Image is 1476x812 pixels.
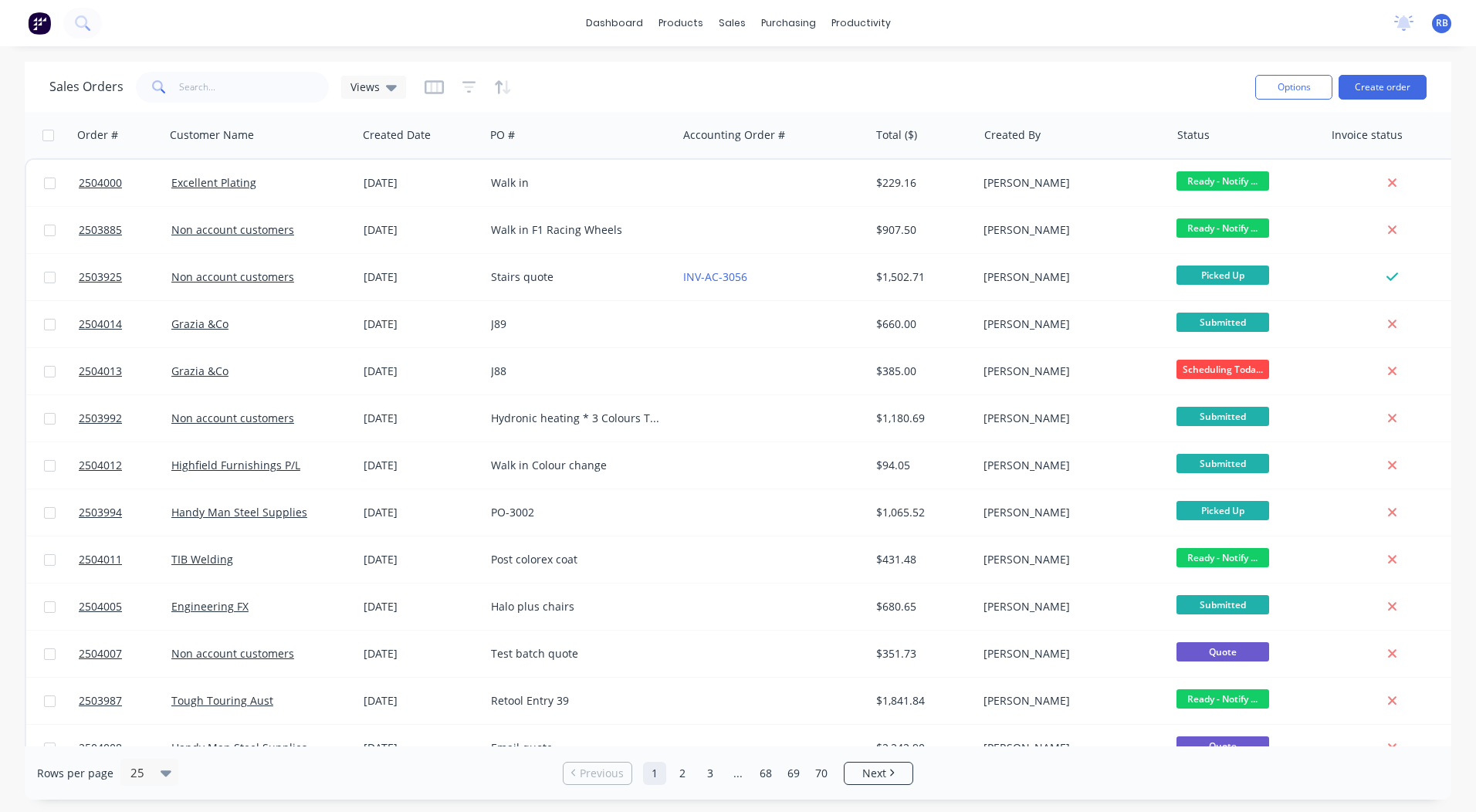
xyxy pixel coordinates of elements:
[1177,127,1210,143] div: Status
[364,599,479,614] div: [DATE]
[876,740,967,756] div: $2,242.90
[876,222,967,238] div: $907.50
[79,364,122,379] span: 2504013
[28,12,51,35] img: Factory
[79,505,122,520] span: 2503994
[1332,127,1403,143] div: Invoice status
[171,693,273,708] a: Tough Touring Aust
[711,12,753,35] div: sales
[491,175,662,191] div: Walk in
[1339,75,1427,100] button: Create order
[491,411,662,426] div: Hydronic heating * 3 Colours Top coat only
[876,646,967,661] div: $351.73
[79,269,122,285] span: 2503925
[171,222,294,237] a: Non account customers
[1176,218,1269,238] span: Ready - Notify ...
[491,646,662,661] div: Test batch quote
[862,766,886,781] span: Next
[364,364,479,379] div: [DATE]
[1176,360,1269,379] span: Scheduling Toda...
[876,175,967,191] div: $229.16
[79,552,122,567] span: 2504011
[79,442,171,489] a: 2504012
[1176,642,1269,661] span: Quote
[171,316,229,331] a: Grazia &Co
[754,762,777,785] a: Page 68
[876,458,967,473] div: $94.05
[79,584,171,630] a: 2504005
[79,175,122,191] span: 2504000
[49,80,124,94] h1: Sales Orders
[876,693,967,709] div: $1,841.84
[171,458,300,472] a: Highfield Furnishings P/L
[79,222,122,238] span: 2503885
[79,693,122,709] span: 2503987
[364,505,479,520] div: [DATE]
[1176,171,1269,191] span: Ready - Notify ...
[171,552,233,567] a: TIB Welding
[876,505,967,520] div: $1,065.52
[983,222,1155,238] div: [PERSON_NAME]
[580,766,624,781] span: Previous
[564,766,631,781] a: Previous page
[983,175,1155,191] div: [PERSON_NAME]
[171,740,307,755] a: Handy Man Steel Supplies
[491,505,662,520] div: PO-3002
[699,762,722,785] a: Page 3
[984,127,1041,143] div: Created By
[876,316,967,332] div: $660.00
[983,740,1155,756] div: [PERSON_NAME]
[491,364,662,379] div: J88
[171,411,294,425] a: Non account customers
[491,222,662,238] div: Walk in F1 Racing Wheels
[643,762,666,785] a: Page 1 is your current page
[79,631,171,677] a: 2504007
[753,12,824,35] div: purchasing
[578,12,651,35] a: dashboard
[491,458,662,473] div: Walk in Colour change
[876,364,967,379] div: $385.00
[782,762,805,785] a: Page 69
[171,364,229,378] a: Grazia &Co
[983,364,1155,379] div: [PERSON_NAME]
[179,72,330,103] input: Search...
[876,552,967,567] div: $431.48
[726,762,750,785] a: Jump forward
[171,505,307,519] a: Handy Man Steel Supplies
[1176,454,1269,473] span: Submitted
[683,127,785,143] div: Accounting Order #
[1176,407,1269,426] span: Submitted
[491,740,662,756] div: Email quote
[171,175,256,190] a: Excellent Plating
[1176,689,1269,709] span: Ready - Notify ...
[170,127,254,143] div: Customer Name
[79,536,171,583] a: 2504011
[363,127,431,143] div: Created Date
[1176,501,1269,520] span: Picked Up
[983,599,1155,614] div: [PERSON_NAME]
[491,599,662,614] div: Halo plus chairs
[491,693,662,709] div: Retool Entry 39
[79,316,122,332] span: 2504014
[983,552,1155,567] div: [PERSON_NAME]
[79,489,171,536] a: 2503994
[983,505,1155,520] div: [PERSON_NAME]
[79,678,171,724] a: 2503987
[79,599,122,614] span: 2504005
[79,646,122,661] span: 2504007
[491,269,662,285] div: Stairs quote
[983,269,1155,285] div: [PERSON_NAME]
[364,646,479,661] div: [DATE]
[364,269,479,285] div: [DATE]
[876,127,917,143] div: Total ($)
[79,411,122,426] span: 2503992
[1436,16,1448,30] span: RB
[79,458,122,473] span: 2504012
[364,740,479,756] div: [DATE]
[79,207,171,253] a: 2503885
[651,12,711,35] div: products
[983,646,1155,661] div: [PERSON_NAME]
[810,762,833,785] a: Page 70
[364,458,479,473] div: [DATE]
[983,316,1155,332] div: [PERSON_NAME]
